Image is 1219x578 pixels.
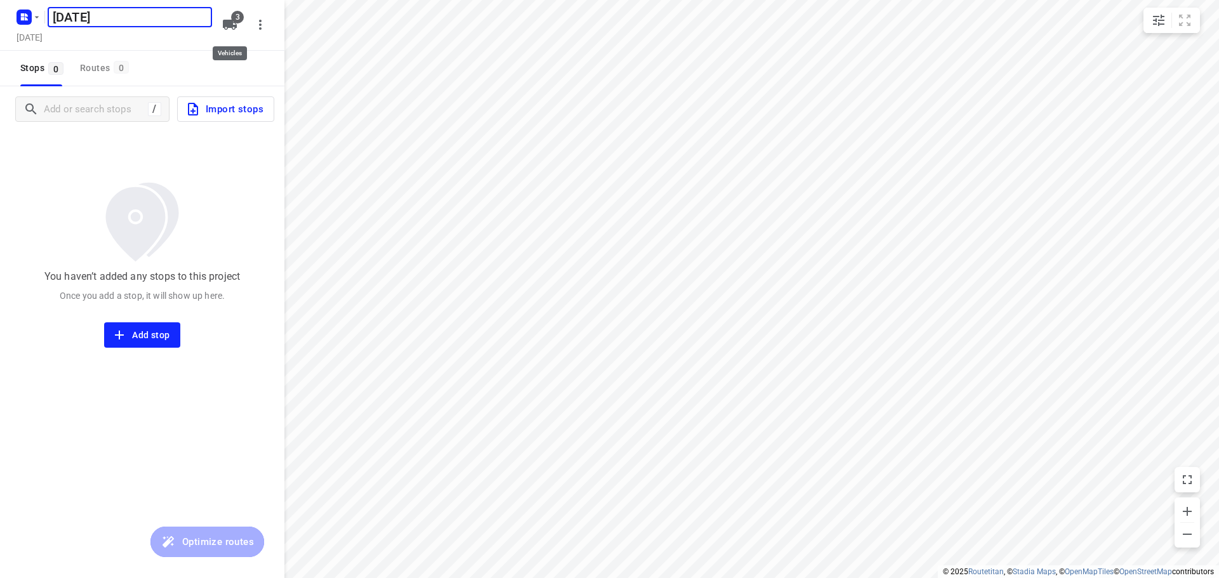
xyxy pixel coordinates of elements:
div: / [148,102,161,116]
span: 0 [114,61,129,74]
span: Import stops [185,101,263,117]
span: Add stop [114,327,170,343]
a: Routetitan [968,567,1004,576]
a: OpenStreetMap [1119,567,1172,576]
a: Stadia Maps [1013,567,1056,576]
span: 3 [231,11,244,23]
button: 3 [217,12,243,37]
button: More [248,12,273,37]
div: small contained button group [1143,8,1200,33]
input: Add or search stops [44,100,148,119]
p: You haven’t added any stops to this project [44,269,240,284]
div: Routes [80,60,133,76]
a: Import stops [170,96,274,122]
span: Stops [20,60,67,76]
li: © 2025 , © , © © contributors [943,567,1214,576]
button: Map settings [1146,8,1171,33]
button: Import stops [177,96,274,122]
button: Add stop [104,322,180,348]
button: Optimize routes [150,527,264,557]
p: Once you add a stop, it will show up here. [60,289,225,302]
h5: [DATE] [11,30,48,44]
span: 0 [48,62,63,75]
a: OpenMapTiles [1065,567,1114,576]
